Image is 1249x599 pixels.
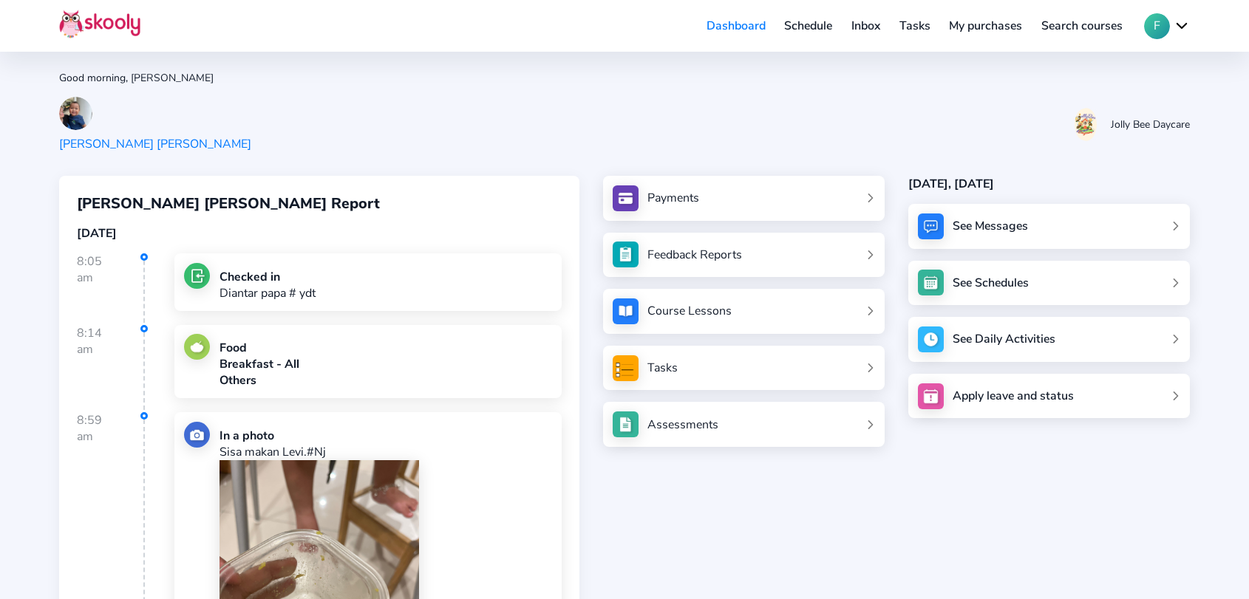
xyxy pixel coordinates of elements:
[219,444,552,460] p: Sisa makan Levi.#Nj
[647,190,699,206] div: Payments
[953,388,1074,404] div: Apply leave and status
[613,185,876,211] a: Payments
[647,417,718,433] div: Assessments
[77,253,145,323] div: 8:05
[77,270,143,286] div: am
[613,355,639,381] img: tasksForMpWeb.png
[59,136,251,152] div: [PERSON_NAME] [PERSON_NAME]
[908,261,1190,306] a: See Schedules
[918,326,944,352] img: activity.jpg
[1075,108,1097,141] img: 20201103140951286199961659839494hYz471L5eL1FsRFsP4.jpg
[908,317,1190,362] a: See Daily Activities
[219,428,552,444] div: In a photo
[59,10,140,38] img: Skooly
[939,14,1032,38] a: My purchases
[775,14,843,38] a: Schedule
[918,213,944,239] img: messages.jpg
[613,411,639,437] img: assessments.jpg
[184,334,210,360] img: food.jpg
[59,71,1190,85] div: Good morning, [PERSON_NAME]
[908,374,1190,419] a: Apply leave and status
[908,176,1190,192] div: [DATE], [DATE]
[77,194,380,213] span: [PERSON_NAME] [PERSON_NAME] Report
[613,298,639,324] img: courses.jpg
[918,383,944,409] img: apply_leave.jpg
[219,269,316,285] div: Checked in
[77,325,145,411] div: 8:14
[613,242,639,267] img: see_atten.jpg
[59,97,92,130] img: 202504110724589150957335619769746266608800361541202504110745080792294527529358.jpg
[890,14,940,38] a: Tasks
[219,340,299,356] div: Food
[1144,13,1190,39] button: Fchevron down outline
[842,14,890,38] a: Inbox
[1111,117,1190,131] div: Jolly Bee Daycare
[77,341,143,357] div: am
[1032,14,1132,38] a: Search courses
[219,372,299,389] div: Others
[918,270,944,295] img: schedule.jpg
[647,360,678,376] div: Tasks
[647,247,742,263] div: Feedback Reports
[953,275,1029,291] div: See Schedules
[77,428,143,445] div: am
[77,225,562,242] div: [DATE]
[184,263,210,289] img: checkin.jpg
[953,331,1055,347] div: See Daily Activities
[697,14,775,38] a: Dashboard
[219,285,316,301] p: Diantar papa # ydt
[953,218,1028,234] div: See Messages
[613,242,876,267] a: Feedback Reports
[613,298,876,324] a: Course Lessons
[613,355,876,381] a: Tasks
[647,303,732,319] div: Course Lessons
[613,185,639,211] img: payments.jpg
[613,411,876,437] a: Assessments
[184,422,210,448] img: photo.jpg
[219,356,299,372] div: Breakfast - All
